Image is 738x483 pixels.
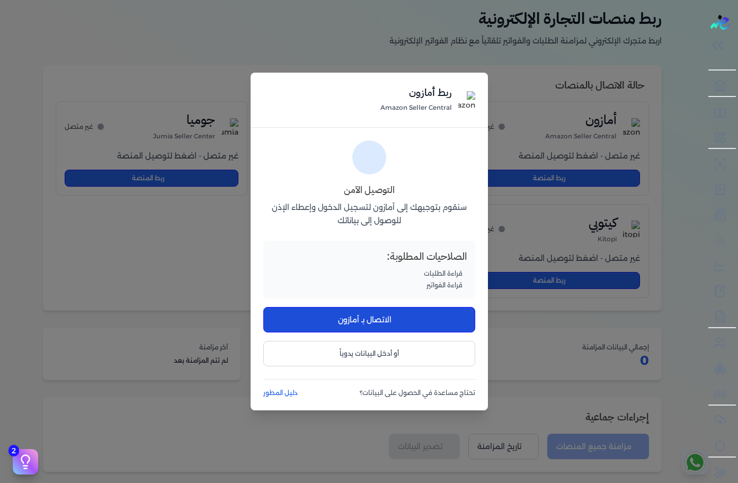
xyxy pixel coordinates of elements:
[272,269,467,278] li: قراءة الطلبات
[360,388,475,398] span: تحتاج مساعدة في الحصول على البيانات؟
[458,91,475,108] img: Amazon Seller Central
[710,15,730,30] img: logo
[263,388,300,398] a: دليل المطور
[272,280,467,290] li: قراءة الفواتير
[380,85,452,101] h2: ربط أمازون
[8,445,19,456] span: 2
[13,449,38,475] button: 2
[263,201,475,228] p: سنقوم بتوجيهك إلى أمازون لتسجيل الدخول وإعطاء الإذن للوصول إلى بياناتك
[263,341,475,366] button: أو أدخل البيانات يدوياً
[272,249,467,265] h4: الصلاحيات المطلوبة:
[263,307,475,332] button: الاتصال بـ أمازون
[263,183,475,197] h3: التوصيل الآمن
[380,101,452,115] p: Amazon Seller Central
